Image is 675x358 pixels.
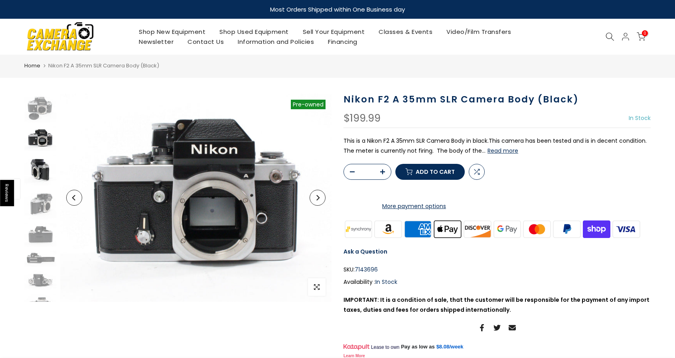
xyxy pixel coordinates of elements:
[343,354,365,358] a: Learn More
[433,219,463,239] img: apple pay
[487,147,518,154] button: Read more
[492,219,522,239] img: google pay
[582,219,612,239] img: shopify pay
[343,113,381,124] div: $199.99
[509,323,516,332] a: Share on Email
[24,189,56,219] img: Nikon F2 A 35mm SLR Camera Body (Black) 35mm Film Cameras - 35mm SLR Cameras Nikon 7143696
[24,155,56,185] img: Nikon F2 A 35mm SLR Camera Body (Black) 35mm Film Cameras - 35mm SLR Cameras Nikon 7143696
[231,37,321,47] a: Information and Policies
[343,277,651,287] div: Availability :
[343,265,651,275] div: SKU:
[24,271,56,290] img: Nikon F2 A 35mm SLR Camera Body (Black) 35mm Film Cameras - 35mm SLR Cameras Nikon 7143696
[642,30,648,36] span: 0
[343,201,485,211] a: More payment options
[296,27,372,37] a: Sell Your Equipment
[24,223,56,247] img: Nikon F2 A 35mm SLR Camera Body (Black) 35mm Film Cameras - 35mm SLR Cameras Nikon 7143696
[436,343,464,350] a: $8.08/week
[48,62,159,69] span: Nikon F2 A 35mm SLR Camera Body (Black)
[372,27,440,37] a: Classes & Events
[181,37,231,47] a: Contact Us
[478,323,486,332] a: Share on Facebook
[395,164,465,180] button: Add to cart
[132,27,213,37] a: Shop New Equipment
[629,114,651,122] span: In Stock
[371,344,399,350] span: Lease to own
[343,296,649,314] strong: IMPORTANT: It is a condition of sale, that the customer will be responsible for the payment of an...
[24,62,40,70] a: Home
[24,94,56,122] img: Nikon F2 A 35mm SLR Camera Body (Black) 35mm Film Cameras - 35mm SLR Cameras Nikon 7143696
[66,190,82,206] button: Previous
[637,32,645,41] a: 0
[24,251,56,267] img: Nikon F2 A 35mm SLR Camera Body (Black) 35mm Film Cameras - 35mm SLR Cameras Nikon 7143696
[463,219,493,239] img: discover
[24,126,56,151] img: Nikon F2 A 35mm SLR Camera Body (Black) 35mm Film Cameras - 35mm SLR Cameras Nikon 7143696
[321,37,365,47] a: Financing
[355,265,378,275] span: 7143696
[522,219,552,239] img: master
[213,27,296,37] a: Shop Used Equipment
[343,248,387,256] a: Ask a Question
[403,219,433,239] img: american express
[440,27,518,37] a: Video/Film Transfers
[375,278,397,286] span: In Stock
[343,219,373,239] img: synchrony
[493,323,501,332] a: Share on Twitter
[24,294,56,313] img: Nikon F2 A 35mm SLR Camera Body (Black) 35mm Film Cameras - 35mm SLR Cameras Nikon 7143696
[343,136,651,156] p: This is a Nikon F2 A 35mm SLR Camera Body in black.This camera has been tested and is in decent c...
[416,169,455,175] span: Add to cart
[612,219,641,239] img: visa
[310,190,326,206] button: Next
[60,94,332,302] img: Nikon F2 A 35mm SLR Camera Body (Black) 35mm Film Cameras - 35mm SLR Cameras Nikon 7143696
[552,219,582,239] img: paypal
[343,94,651,105] h1: Nikon F2 A 35mm SLR Camera Body (Black)
[270,5,405,14] strong: Most Orders Shipped within One Business day
[132,37,181,47] a: Newsletter
[373,219,403,239] img: amazon payments
[401,343,435,350] span: Pay as low as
